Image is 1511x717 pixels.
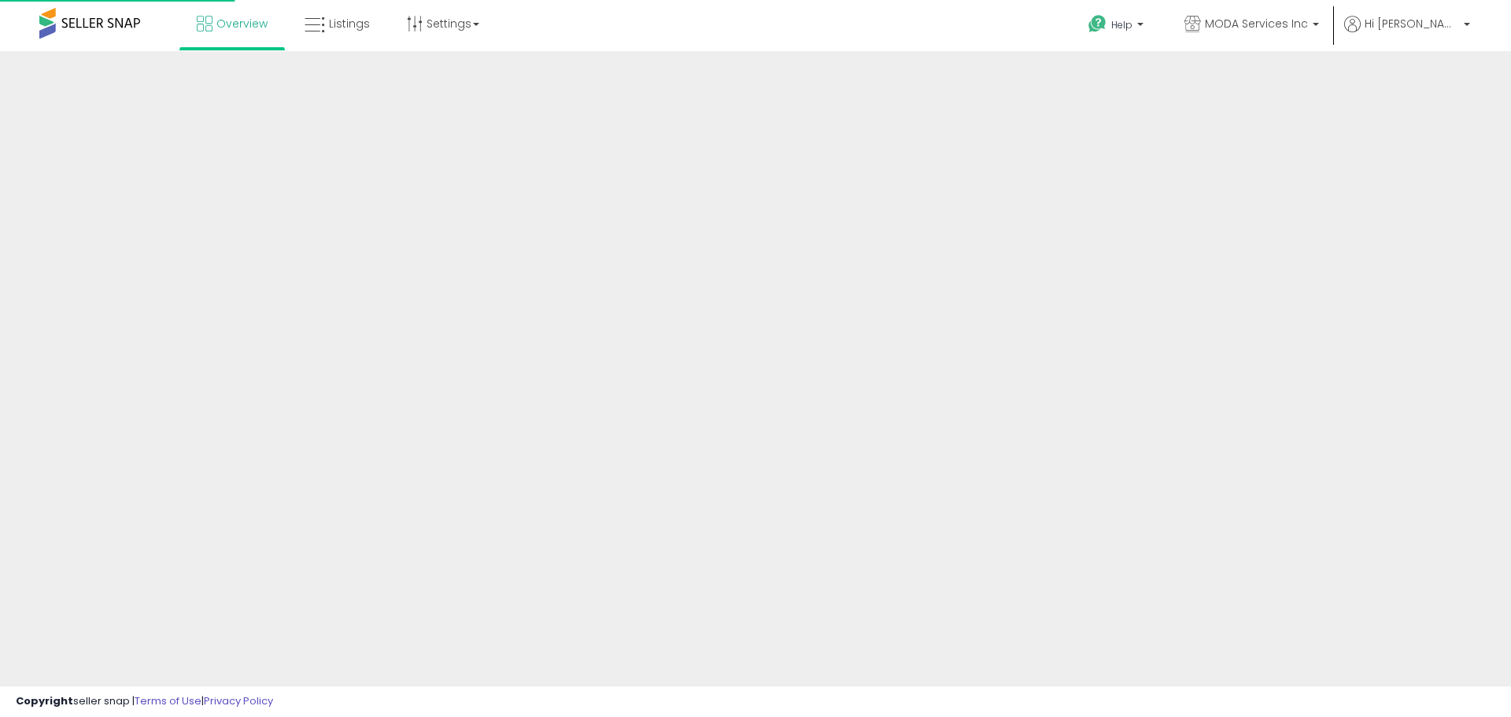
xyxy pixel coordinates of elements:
[216,16,268,31] span: Overview
[1111,18,1132,31] span: Help
[16,694,273,709] div: seller snap | |
[1365,16,1459,31] span: Hi [PERSON_NAME]
[135,693,201,708] a: Terms of Use
[204,693,273,708] a: Privacy Policy
[1344,16,1470,51] a: Hi [PERSON_NAME]
[1205,16,1308,31] span: MODA Services Inc
[329,16,370,31] span: Listings
[16,693,73,708] strong: Copyright
[1076,2,1159,51] a: Help
[1088,14,1107,34] i: Get Help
